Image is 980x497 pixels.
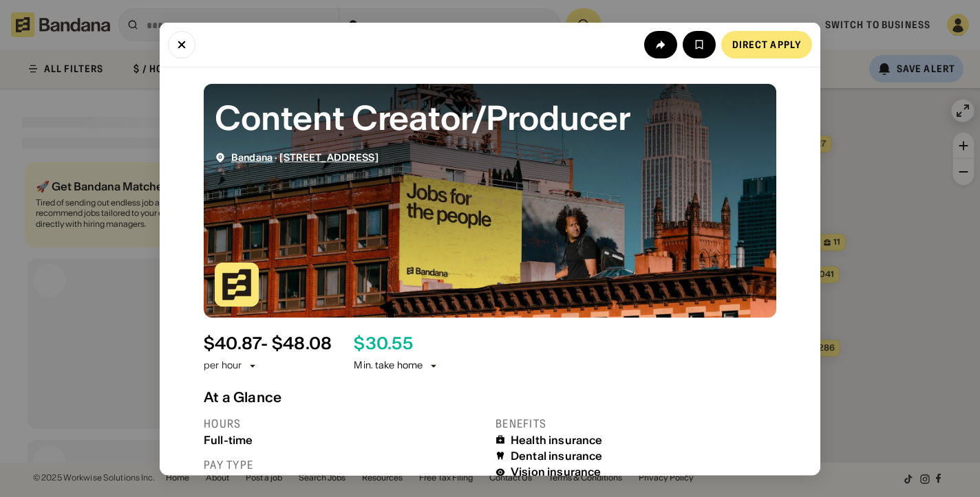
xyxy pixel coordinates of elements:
[231,151,273,163] a: Bandana
[204,433,484,446] div: Full-time
[354,359,439,373] div: Min. take home
[511,449,603,462] div: Dental insurance
[204,457,484,472] div: Pay type
[279,151,378,163] a: [STREET_ADDRESS]
[204,333,332,353] div: $ 40.87 - $48.08
[496,416,776,430] div: Benefits
[204,359,242,373] div: per hour
[204,416,484,430] div: Hours
[204,388,776,405] div: At a Glance
[168,30,195,58] button: Close
[231,151,379,163] div: ·
[354,333,412,353] div: $ 30.55
[511,465,601,478] div: Vision insurance
[215,94,765,140] div: Content Creator/Producer
[511,433,603,446] div: Health insurance
[215,262,259,306] img: Bandana logo
[732,39,801,49] div: Direct Apply
[204,474,484,487] div: Salary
